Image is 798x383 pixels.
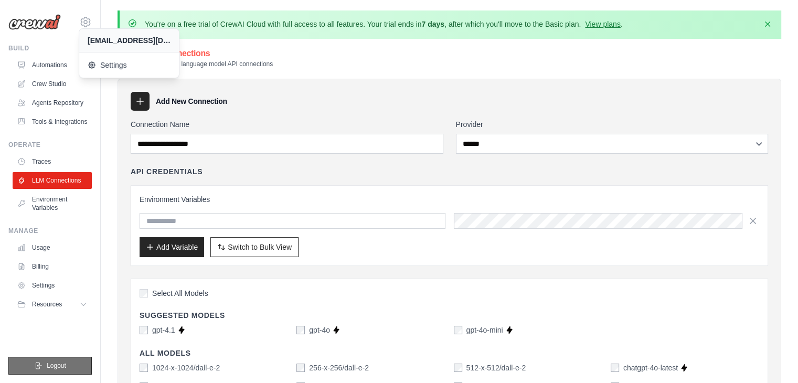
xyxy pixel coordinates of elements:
label: gpt-4o-mini [466,325,503,335]
div: Build [8,44,92,52]
h2: LLM Connections [143,47,273,60]
h3: Environment Variables [140,194,759,205]
input: gpt-4o-mini [454,326,462,334]
a: Automations [13,57,92,73]
input: 512-x-512/dall-e-2 [454,364,462,372]
h4: API Credentials [131,166,203,177]
span: Resources [32,300,62,308]
a: View plans [585,20,620,28]
input: 1024-x-1024/dall-e-2 [140,364,148,372]
h3: Add New Connection [156,96,227,107]
input: gpt-4.1 [140,326,148,334]
a: Traces [13,153,92,170]
a: Tools & Integrations [13,113,92,130]
a: Settings [79,55,179,76]
button: Logout [8,357,92,375]
input: chatgpt-4o-latest [611,364,619,372]
a: Settings [13,277,92,294]
input: Select All Models [140,289,148,297]
button: Resources [13,296,92,313]
div: Manage [8,227,92,235]
input: 256-x-256/dall-e-2 [296,364,305,372]
img: Logo [8,14,61,30]
a: Billing [13,258,92,275]
p: You're on a free trial of CrewAI Cloud with full access to all features. Your trial ends in , aft... [145,19,623,29]
label: gpt-4o [309,325,330,335]
label: Connection Name [131,119,443,130]
h4: All Models [140,348,759,358]
span: Switch to Bulk View [228,242,292,252]
a: LLM Connections [13,172,92,189]
label: 256-x-256/dall-e-2 [309,363,369,373]
span: Logout [47,361,66,370]
button: Add Variable [140,237,204,257]
label: gpt-4.1 [152,325,175,335]
input: gpt-4o [296,326,305,334]
button: Switch to Bulk View [210,237,299,257]
label: 1024-x-1024/dall-e-2 [152,363,220,373]
a: Environment Variables [13,191,92,216]
span: Settings [88,60,171,70]
a: Agents Repository [13,94,92,111]
span: Select All Models [152,288,208,299]
h4: Suggested Models [140,310,759,321]
p: Manage your language model API connections [143,60,273,68]
div: Operate [8,141,92,149]
label: Provider [456,119,769,130]
strong: 7 days [421,20,444,28]
label: chatgpt-4o-latest [623,363,678,373]
label: 512-x-512/dall-e-2 [466,363,526,373]
div: [EMAIL_ADDRESS][DOMAIN_NAME] [88,35,171,46]
a: Crew Studio [13,76,92,92]
a: Usage [13,239,92,256]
